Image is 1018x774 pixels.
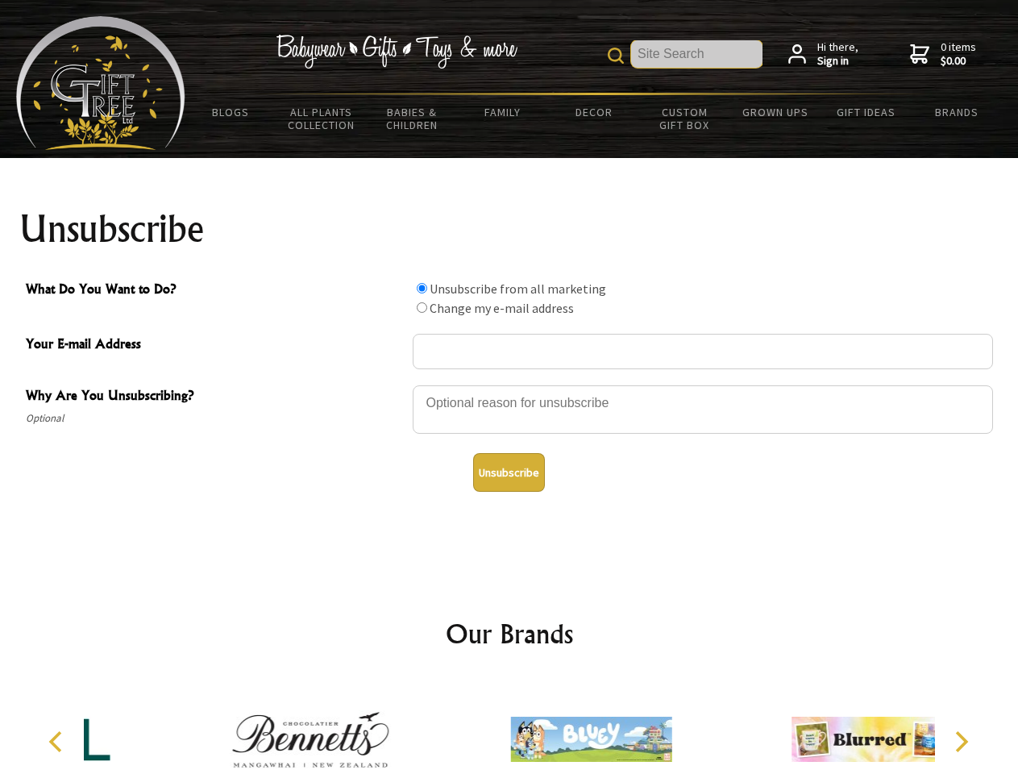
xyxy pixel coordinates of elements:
a: Babies & Children [367,95,458,142]
a: Decor [548,95,639,129]
a: 0 items$0.00 [910,40,976,69]
input: Your E-mail Address [413,334,993,369]
label: Unsubscribe from all marketing [430,281,606,297]
a: BLOGS [185,95,276,129]
textarea: Why Are You Unsubscribing? [413,385,993,434]
img: product search [608,48,624,64]
span: Why Are You Unsubscribing? [26,385,405,409]
button: Previous [40,724,76,759]
span: Your E-mail Address [26,334,405,357]
strong: $0.00 [941,54,976,69]
button: Next [943,724,979,759]
a: Family [458,95,549,129]
a: Gift Ideas [821,95,912,129]
a: Brands [912,95,1003,129]
span: 0 items [941,40,976,69]
a: Grown Ups [729,95,821,129]
h1: Unsubscribe [19,210,999,248]
h2: Our Brands [32,614,987,653]
input: What Do You Want to Do? [417,302,427,313]
strong: Sign in [817,54,858,69]
label: Change my e-mail address [430,300,574,316]
span: Hi there, [817,40,858,69]
input: What Do You Want to Do? [417,283,427,293]
a: All Plants Collection [276,95,368,142]
button: Unsubscribe [473,453,545,492]
img: Babywear - Gifts - Toys & more [276,35,517,69]
span: Optional [26,409,405,428]
input: Site Search [631,40,762,68]
a: Hi there,Sign in [788,40,858,69]
img: Babyware - Gifts - Toys and more... [16,16,185,150]
span: What Do You Want to Do? [26,279,405,302]
a: Custom Gift Box [639,95,730,142]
